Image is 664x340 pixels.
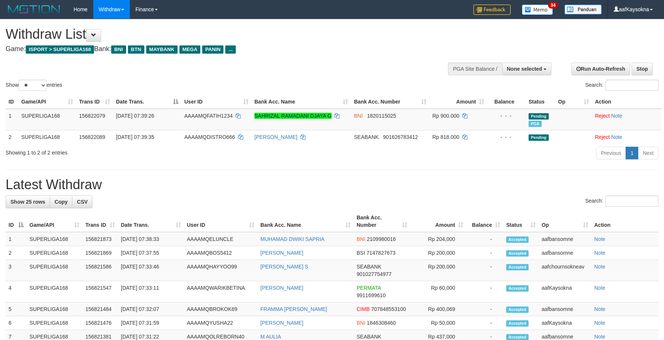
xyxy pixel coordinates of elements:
[548,2,558,9] span: 34
[10,199,45,205] span: Show 25 rows
[82,211,118,232] th: Trans ID: activate to sort column ascending
[118,316,184,330] td: [DATE] 07:31:59
[466,302,503,316] td: -
[54,199,68,205] span: Copy
[466,281,503,302] td: -
[254,113,332,119] a: SAHRIZAL RAMADANI DJAYA G
[6,260,26,281] td: 3
[466,232,503,246] td: -
[410,246,466,260] td: Rp 200,000
[366,250,395,256] span: Copy 7147827673 to clipboard
[26,232,82,246] td: SUPERLIGA168
[225,45,235,54] span: ...
[611,134,623,140] a: Note
[594,306,605,312] a: Note
[571,63,630,75] a: Run Auto-Refresh
[184,113,233,119] span: AAAAMQFATIH1234
[184,232,257,246] td: AAAAMQELUNCLE
[6,27,435,42] h1: Withdraw List
[179,45,201,54] span: MEGA
[357,271,391,277] span: Copy 901027754977 to clipboard
[116,113,154,119] span: [DATE] 07:39:26
[506,285,529,292] span: Accepted
[184,211,257,232] th: User ID: activate to sort column ascending
[466,246,503,260] td: -
[594,334,605,340] a: Note
[181,95,251,109] th: User ID: activate to sort column ascending
[555,95,592,109] th: Op: activate to sort column ascending
[251,95,351,109] th: Bank Acc. Name: activate to sort column ascending
[116,134,154,140] span: [DATE] 07:39:35
[254,134,297,140] a: [PERSON_NAME]
[184,260,257,281] td: AAAAMQHAYYOO99
[564,4,602,15] img: panduan.png
[118,302,184,316] td: [DATE] 07:32:07
[184,302,257,316] td: AAAAMQBROKOK69
[82,232,118,246] td: 156821873
[6,211,26,232] th: ID: activate to sort column descending
[118,281,184,302] td: [DATE] 07:33:11
[466,211,503,232] th: Balance: activate to sort column ascending
[539,211,591,232] th: Op: activate to sort column ascending
[410,281,466,302] td: Rp 60,000
[592,109,661,130] td: ·
[522,4,553,15] img: Button%20Memo.svg
[632,63,653,75] a: Stop
[6,281,26,302] td: 4
[605,80,658,91] input: Search:
[357,264,381,270] span: SEABANK
[184,316,257,330] td: AAAAMQYUSHA22
[410,232,466,246] td: Rp 204,000
[367,236,396,242] span: Copy 2109980016 to clipboard
[539,302,591,316] td: aafbansomne
[79,113,105,119] span: 156822079
[6,130,18,144] td: 2
[146,45,178,54] span: MAYBANK
[529,113,549,120] span: Pending
[410,302,466,316] td: Rp 400,069
[6,232,26,246] td: 1
[6,4,62,15] img: MOTION_logo.png
[184,281,257,302] td: AAAAMQWARIKBETINA
[507,66,542,72] span: None selected
[118,260,184,281] td: [DATE] 07:33:46
[26,211,82,232] th: Game/API: activate to sort column ascending
[82,316,118,330] td: 156821476
[50,196,72,208] a: Copy
[429,95,487,109] th: Amount: activate to sort column ascending
[72,196,93,208] a: CSV
[260,285,303,291] a: [PERSON_NAME]
[371,306,406,312] span: Copy 707848553100 to clipboard
[26,316,82,330] td: SUPERLIGA168
[526,95,555,109] th: Status
[357,306,370,312] span: CIMB
[6,246,26,260] td: 2
[506,320,529,327] span: Accepted
[592,130,661,144] td: ·
[595,134,610,140] a: Reject
[594,320,605,326] a: Note
[357,320,365,326] span: BNI
[539,260,591,281] td: aafchournsokneav
[357,334,381,340] span: SEABANK
[6,109,18,130] td: 1
[118,211,184,232] th: Date Trans.: activate to sort column ascending
[260,306,327,312] a: FRAMMA [PERSON_NAME]
[539,316,591,330] td: aafKaysokna
[184,134,235,140] span: AAAAMQDISTRO666
[594,250,605,256] a: Note
[354,211,410,232] th: Bank Acc. Number: activate to sort column ascending
[502,63,552,75] button: None selected
[260,320,303,326] a: [PERSON_NAME]
[490,133,523,141] div: - - -
[506,250,529,257] span: Accepted
[529,134,549,141] span: Pending
[6,95,18,109] th: ID
[260,236,325,242] a: MUHAMAD DWIKI SAPRIA
[585,80,658,91] label: Search:
[26,302,82,316] td: SUPERLIGA168
[448,63,502,75] div: PGA Site Balance /
[585,196,658,207] label: Search:
[626,147,638,159] a: 1
[18,109,76,130] td: SUPERLIGA168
